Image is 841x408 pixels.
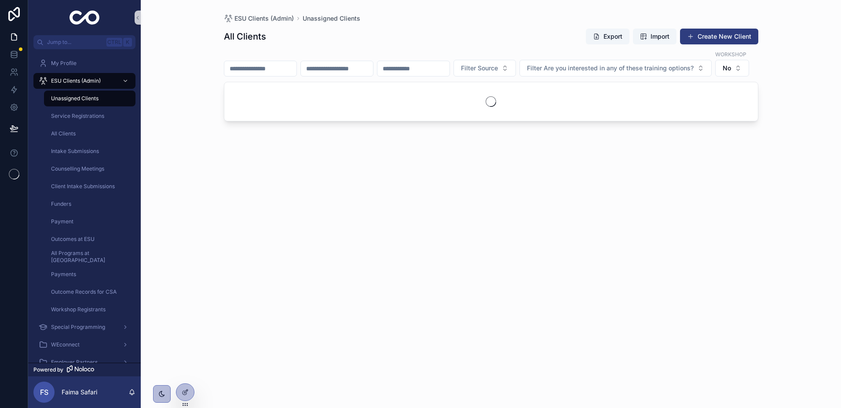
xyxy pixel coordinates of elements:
[715,60,749,76] button: Select Button
[44,161,135,177] a: Counselling Meetings
[44,91,135,106] a: Unassigned Clients
[44,266,135,282] a: Payments
[224,14,294,23] a: ESU Clients (Admin)
[51,218,73,225] span: Payment
[33,354,135,370] a: Employer Partners
[51,77,101,84] span: ESU Clients (Admin)
[51,250,127,264] span: All Programs at [GEOGRAPHIC_DATA]
[44,126,135,142] a: All Clients
[40,387,48,397] span: FS
[51,95,99,102] span: Unassigned Clients
[453,60,516,76] button: Select Button
[519,60,712,76] button: Select Button
[51,359,98,366] span: Employer Partners
[44,108,135,124] a: Service Registrations
[44,249,135,265] a: All Programs at [GEOGRAPHIC_DATA]
[51,60,77,67] span: My Profile
[51,271,76,278] span: Payments
[51,341,80,348] span: WEconnect
[44,284,135,300] a: Outcome Records for CSA
[106,38,122,47] span: Ctrl
[224,30,266,43] h1: All Clients
[33,337,135,353] a: WEconnect
[44,231,135,247] a: Outcomes at ESU
[33,366,63,373] span: Powered by
[633,29,676,44] button: Import
[51,183,115,190] span: Client Intake Submissions
[44,143,135,159] a: Intake Submissions
[33,55,135,71] a: My Profile
[33,319,135,335] a: Special Programming
[51,288,117,295] span: Outcome Records for CSA
[33,73,135,89] a: ESU Clients (Admin)
[651,32,669,41] span: Import
[51,306,106,313] span: Workshop Registrants
[51,113,104,120] span: Service Registrations
[44,196,135,212] a: Funders
[124,39,131,46] span: K
[44,178,135,194] a: Client Intake Submissions
[28,363,141,376] a: Powered by
[234,14,294,23] span: ESU Clients (Admin)
[44,214,135,229] a: Payment
[723,64,731,73] span: No
[51,200,71,208] span: Funders
[51,236,95,243] span: Outcomes at ESU
[586,29,629,44] button: Export
[62,388,97,397] p: Faima Safari
[28,49,141,363] div: scrollable content
[303,14,360,23] a: Unassigned Clients
[51,324,105,331] span: Special Programming
[69,11,100,25] img: App logo
[51,130,76,137] span: All Clients
[51,165,104,172] span: Counselling Meetings
[47,39,103,46] span: Jump to...
[44,302,135,317] a: Workshop Registrants
[527,64,694,73] span: Filter Are you interested in any of these training options?
[461,64,498,73] span: Filter Source
[715,50,746,58] label: Workshop
[51,148,99,155] span: Intake Submissions
[680,29,758,44] button: Create New Client
[33,35,135,49] button: Jump to...CtrlK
